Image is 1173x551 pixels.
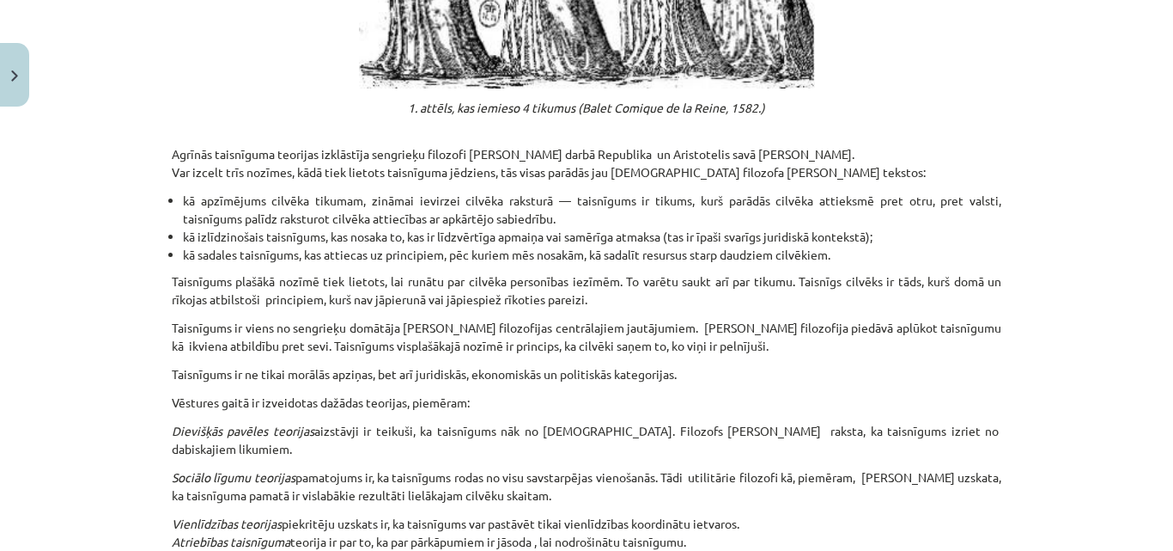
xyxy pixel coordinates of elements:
[172,423,314,438] em: Dievišķās pavēles teorijas
[172,422,1001,458] p: aizstāvji ir teikuši, ka taisnīgums nāk no [DEMOGRAPHIC_DATA]. Filozofs [PERSON_NAME] raksta, ka ...
[183,192,1001,228] li: kā apzīmējums cilvēka tikumam, zināmai ievirzei cilvēka raksturā — taisnīgums ir tikums, kurš par...
[172,127,1001,181] p: Agrīnās taisnīguma teorijas izklāstīja sengrieķu filozofi [PERSON_NAME] darbā Republika un Aristo...
[172,468,1001,505] p: pamatojums ir, ka taisnīgums rodas no visu savstarpējas vienošanās. Tādi utilitārie filozofi kā, ...
[183,246,1001,264] li: kā sadales taisnīgums, kas attiecas uz principiem, pēc kuriem mēs nosakām, kā sadalīt resursus st...
[172,469,295,485] em: Sociālo līgumu teorijas
[408,100,765,115] em: 1. attēls, kas iemieso 4 tikumus (Balet Comique de la Reine, 1582.)
[172,534,290,549] em: Atriebības taisnīguma
[172,319,1001,355] p: Taisnīgums ir viens no sengrieķu domātāja [PERSON_NAME] filozofijas centrālajiem jautājumiem. [PE...
[183,228,1001,246] li: kā izlīdzinošais taisnīgums, kas nosaka to, kas ir līdzvērtīga apmaiņa vai samērīga atmaksa (tas ...
[172,394,1001,412] p: Vēstures gaitā ir izveidotas dažādas teorijas, piemēram:
[172,365,1001,383] p: Taisnīgums ir ne tikai morālās apziņas, bet arī juridiskās, ekonomiskās un politiskās kategorijas.
[11,70,18,82] img: icon-close-lesson-0947bae3869378f0d4975bcd49f059093ad1ed9edebbc8119c70593378902aed.svg
[172,516,282,531] em: Vienlīdzības teorijas
[172,272,1001,309] p: Taisnīgums plašākā nozīmē tiek lietots, lai runātu par cilvēka personības iezīmēm. To varētu sauk...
